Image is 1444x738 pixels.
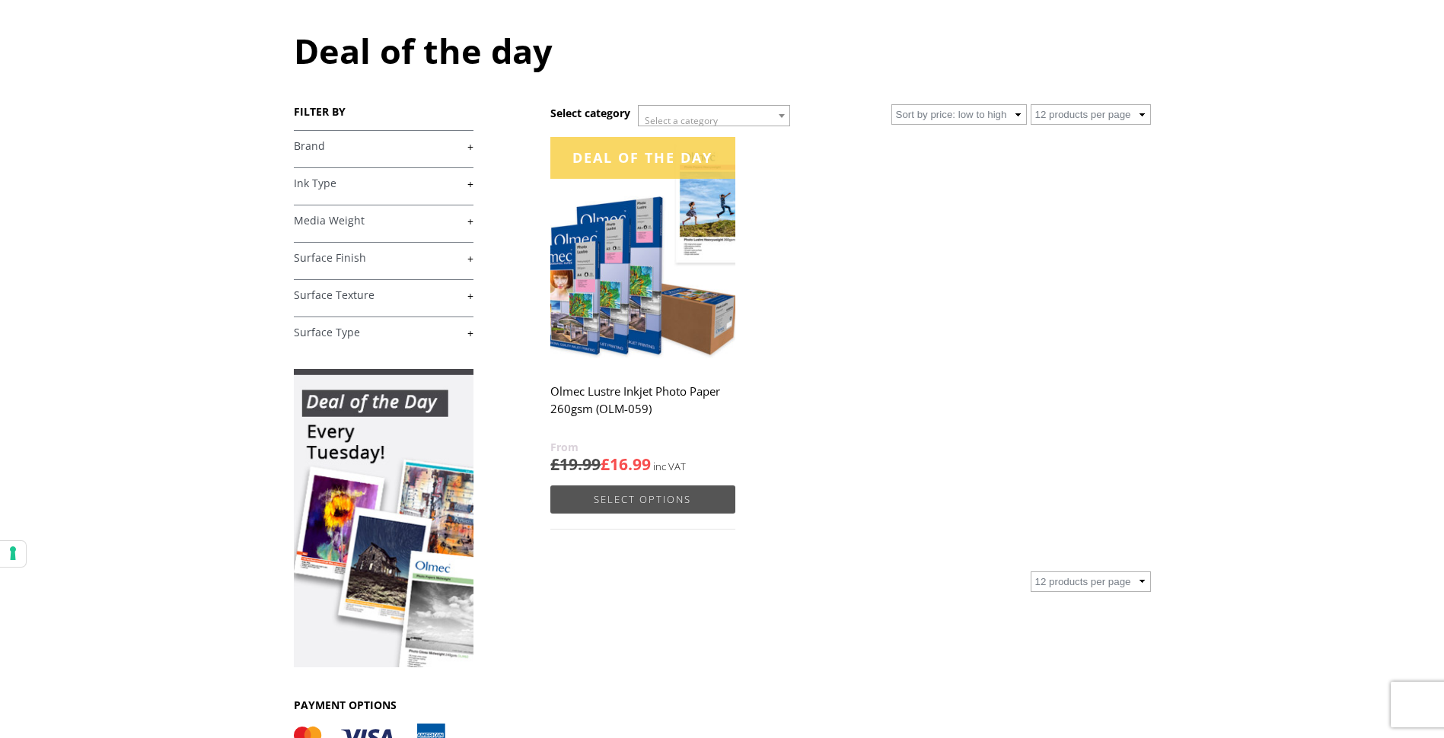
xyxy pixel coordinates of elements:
a: + [294,251,473,266]
a: Deal of the day Olmec Lustre Inkjet Photo Paper 260gsm (OLM-059) £19.99£16.99 [550,137,735,476]
select: Shop order [891,104,1027,125]
bdi: 19.99 [550,453,601,475]
div: Deal of the day [550,137,735,179]
a: + [294,326,473,340]
h4: Surface Type [294,317,473,347]
a: + [294,139,473,154]
img: promo [294,369,473,667]
a: + [294,177,473,191]
a: + [294,214,473,228]
h4: Surface Texture [294,279,473,310]
h1: Deal of the day [294,27,1151,74]
h3: PAYMENT OPTIONS [294,698,473,712]
h3: FILTER BY [294,104,473,119]
span: £ [550,453,559,475]
span: £ [601,453,610,475]
h4: Media Weight [294,205,473,235]
span: Select a category [645,114,718,127]
h4: Surface Finish [294,242,473,272]
img: Olmec Lustre Inkjet Photo Paper 260gsm (OLM-059) [550,137,735,367]
a: + [294,288,473,303]
h4: Ink Type [294,167,473,198]
bdi: 16.99 [601,453,651,475]
a: Select options for “Olmec Lustre Inkjet Photo Paper 260gsm (OLM-059)” [550,485,735,514]
h4: Brand [294,130,473,161]
h3: Select category [550,106,630,120]
h2: Olmec Lustre Inkjet Photo Paper 260gsm (OLM-059) [550,377,735,438]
